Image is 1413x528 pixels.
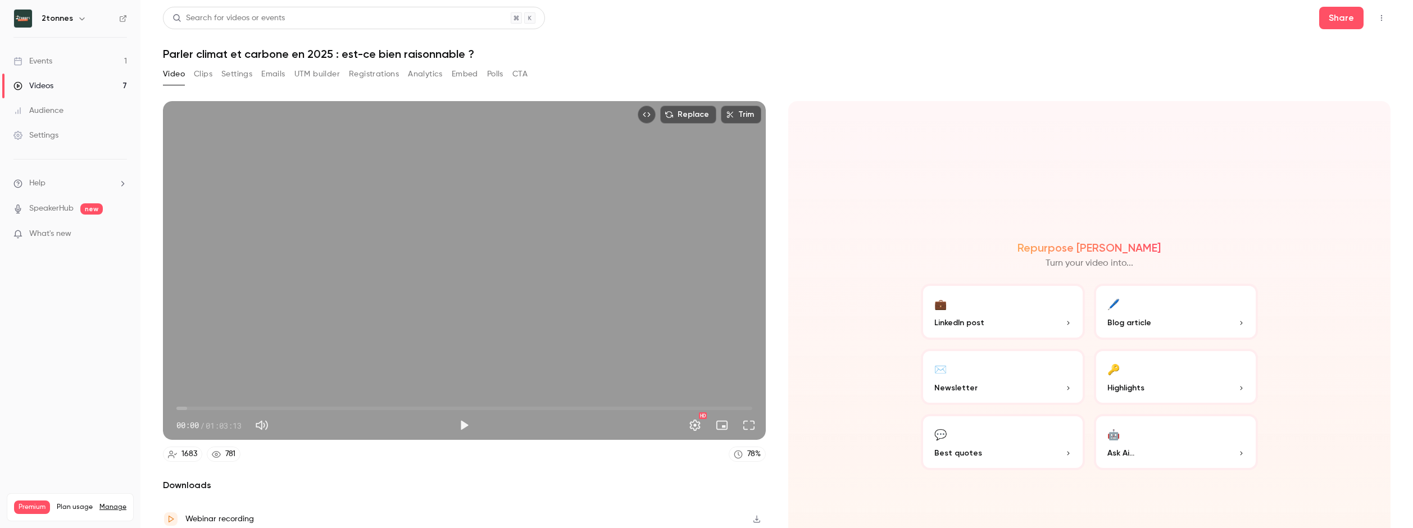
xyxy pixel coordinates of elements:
[251,414,273,436] button: Mute
[294,65,340,83] button: UTM builder
[172,12,285,24] div: Search for videos or events
[57,503,93,512] span: Plan usage
[453,414,475,436] button: Play
[721,106,761,124] button: Trim
[13,56,52,67] div: Events
[921,284,1085,340] button: 💼LinkedIn post
[13,105,63,116] div: Audience
[408,65,443,83] button: Analytics
[1107,447,1134,459] span: Ask Ai...
[221,65,252,83] button: Settings
[185,512,254,526] div: Webinar recording
[934,425,947,443] div: 💬
[14,10,32,28] img: 2tonnes
[711,414,733,436] button: Turn on miniplayer
[13,177,127,189] li: help-dropdown-opener
[113,229,127,239] iframe: Noticeable Trigger
[487,65,503,83] button: Polls
[1319,7,1364,29] button: Share
[163,47,1391,61] h1: Parler climat et carbone en 2025 : est-ce bien raisonnable ?
[261,65,285,83] button: Emails
[1094,349,1258,405] button: 🔑Highlights
[1107,360,1120,377] div: 🔑
[684,414,706,436] button: Settings
[99,503,126,512] a: Manage
[638,106,656,124] button: Embed video
[29,203,74,215] a: SpeakerHub
[163,479,766,492] h2: Downloads
[200,420,205,431] span: /
[163,65,185,83] button: Video
[934,317,984,329] span: LinkedIn post
[194,65,212,83] button: Clips
[176,420,199,431] span: 00:00
[1107,317,1151,329] span: Blog article
[163,447,202,462] a: 1683
[738,414,760,436] button: Full screen
[1107,295,1120,312] div: 🖊️
[29,228,71,240] span: What's new
[13,130,58,141] div: Settings
[29,177,46,189] span: Help
[225,448,235,460] div: 781
[934,382,978,394] span: Newsletter
[181,448,197,460] div: 1683
[660,106,716,124] button: Replace
[747,448,761,460] div: 78 %
[80,203,103,215] span: new
[13,80,53,92] div: Videos
[176,420,242,431] div: 00:00
[1373,9,1391,27] button: Top Bar Actions
[1017,241,1161,254] h2: Repurpose [PERSON_NAME]
[1094,284,1258,340] button: 🖊️Blog article
[1046,257,1133,270] p: Turn your video into...
[934,360,947,377] div: ✉️
[934,295,947,312] div: 💼
[699,412,707,419] div: HD
[349,65,399,83] button: Registrations
[452,65,478,83] button: Embed
[1107,382,1144,394] span: Highlights
[512,65,528,83] button: CTA
[207,447,240,462] a: 781
[934,447,982,459] span: Best quotes
[1107,425,1120,443] div: 🤖
[42,13,73,24] h6: 2tonnes
[206,420,242,431] span: 01:03:13
[14,500,50,514] span: Premium
[921,349,1085,405] button: ✉️Newsletter
[729,447,766,462] a: 78%
[921,414,1085,470] button: 💬Best quotes
[1094,414,1258,470] button: 🤖Ask Ai...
